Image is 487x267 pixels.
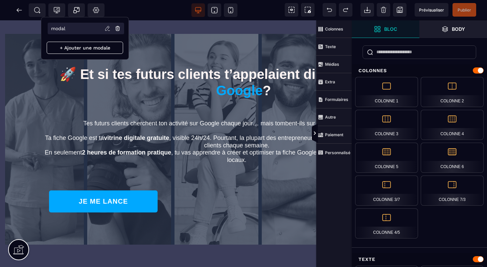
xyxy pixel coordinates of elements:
span: Enregistrer [393,3,407,17]
span: Rétablir [339,3,352,17]
strong: Médias [325,62,339,67]
div: Colonne 5 [355,143,418,173]
span: Voir tablette [208,3,221,17]
div: Texte [352,253,487,266]
strong: Formulaires [325,97,348,102]
div: Colonnes [352,64,487,77]
span: Autre [316,108,352,126]
span: Texte [316,38,352,56]
p: Tes futurs clients cherchent ton activité sur Google chaque jour… mais tombent-ils sur toi ou sur... [44,100,443,144]
span: Voir mobile [224,3,237,17]
div: Colonne 4/5 [355,208,418,239]
span: Formulaires [316,91,352,108]
strong: Colonnes [325,26,343,32]
div: Colonne 1 [355,77,418,107]
span: Afficher les vues [352,123,358,144]
span: Prévisualiser [419,7,444,13]
div: Colonne 6 [421,143,484,173]
span: Paiement [316,126,352,144]
p: + Ajouter une modale [47,42,123,54]
strong: Bloc [384,26,397,32]
span: Créer une alerte modale [68,3,85,17]
span: Voir les composants [285,3,298,17]
span: Publier [458,7,471,13]
span: Nettoyage [377,3,390,17]
div: Colonne 7/3 [421,176,484,206]
div: Colonne 3/7 [355,176,418,206]
span: Voir bureau [191,3,205,17]
p: modal [51,26,65,31]
strong: Paiement [325,132,343,137]
span: Personnalisé [316,144,352,161]
span: Ouvrir les blocs [352,20,419,38]
span: Aperçu [415,3,448,17]
span: Code de suivi [48,3,65,17]
b: vitrine digitale gratuite [104,114,169,121]
span: Ouvrir les calques [419,20,487,38]
b: 2 heures de formation pratique [82,129,171,136]
span: Enregistrer le contenu [453,3,476,17]
span: SEO [34,7,41,14]
span: Capture d'écran [301,3,315,17]
span: Métadata SEO [29,3,46,17]
div: Colonne 4 [421,110,484,140]
button: JE ME LANCE [49,170,158,192]
strong: Autre [325,115,336,120]
div: Colonne 3 [355,110,418,140]
span: Médias [316,56,352,73]
strong: Extra [325,79,335,84]
span: Popup [73,7,80,14]
p: 🚀 Et si tes futurs clients t’appelaient directement ? [44,46,443,78]
strong: Texte [325,44,336,49]
span: Colonnes [316,20,352,38]
span: Tracking [53,7,60,14]
span: Importer [361,3,374,17]
span: Défaire [323,3,336,17]
strong: Body [452,26,465,32]
span: Extra [316,73,352,91]
div: Colonne 2 [421,77,484,107]
span: Retour [13,3,26,17]
span: Favicon [88,3,105,17]
span: Réglages Body [93,7,99,14]
strong: Personnalisé [325,150,350,155]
